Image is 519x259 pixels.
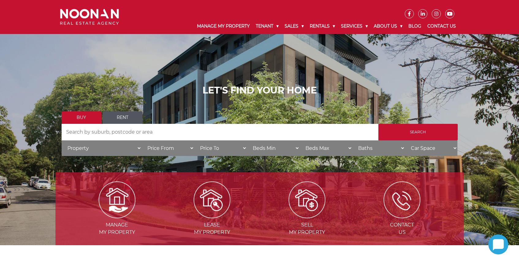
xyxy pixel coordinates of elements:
[194,18,253,34] a: Manage My Property
[307,18,338,34] a: Rentals
[60,9,119,25] img: Noonan Real Estate Agency
[70,221,164,236] span: Manage my Property
[165,196,259,235] a: Lease my property Leasemy Property
[289,181,325,218] img: Sell my property
[194,181,230,218] img: Lease my property
[260,196,354,235] a: Sell my property Sellmy Property
[384,181,420,218] img: ICONS
[405,18,424,34] a: Blog
[355,221,449,236] span: Contact Us
[260,221,354,236] span: Sell my Property
[70,196,164,235] a: Manage my Property Managemy Property
[424,18,459,34] a: Contact Us
[355,196,449,235] a: ICONS ContactUs
[62,111,101,124] a: Buy
[371,18,405,34] a: About Us
[103,111,142,124] a: Rent
[99,181,135,218] img: Manage my Property
[282,18,307,34] a: Sales
[253,18,282,34] a: Tenant
[62,85,458,96] h1: LET'S FIND YOUR HOME
[378,124,458,140] input: Search
[165,221,259,236] span: Lease my Property
[62,124,378,140] input: Search by suburb, postcode or area
[338,18,371,34] a: Services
